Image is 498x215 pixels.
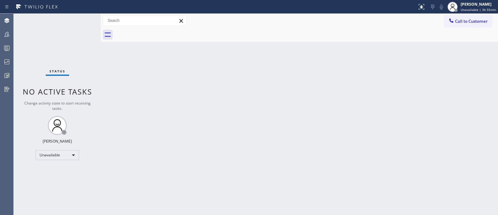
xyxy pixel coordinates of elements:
div: [PERSON_NAME] [461,2,496,7]
div: Unavailable [35,150,79,160]
span: Change activity state to start receiving tasks. [24,100,91,111]
button: Call to Customer [444,15,492,27]
span: No active tasks [23,86,92,97]
input: Search [103,16,186,26]
span: Call to Customer [455,18,488,24]
button: Mute [437,2,446,11]
div: [PERSON_NAME] [43,139,72,144]
span: Unavailable | 3h 55min [461,7,496,12]
span: Status [49,69,65,73]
